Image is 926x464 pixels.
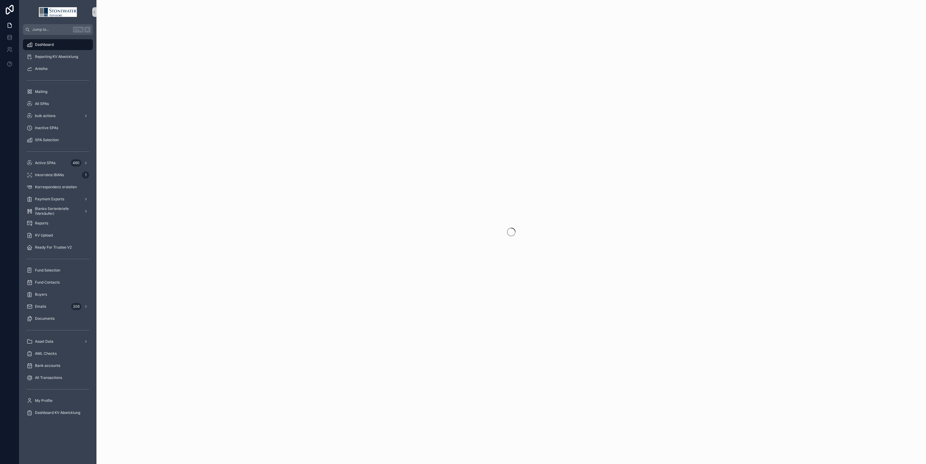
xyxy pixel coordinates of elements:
[35,89,47,94] span: Mailing
[82,171,89,179] div: 1
[35,233,53,238] span: KV Upload
[35,160,55,165] span: Active SPAs
[35,113,55,118] span: bulk actions
[85,27,90,32] span: K
[35,280,60,285] span: Fund Contacts
[35,363,60,368] span: Bank accounts
[23,218,93,229] a: Reports
[35,292,47,297] span: Buyers
[35,410,80,415] span: Dashboard KV Abwicklung
[19,35,96,426] div: scrollable content
[23,51,93,62] a: Reporting KV Abwicklung
[35,398,52,403] span: My Profile
[35,304,46,309] span: Emails
[73,27,84,33] span: Ctrl
[35,173,64,177] span: Inkorrekte IBANs
[23,265,93,276] a: Fund Selection
[23,301,93,312] a: Emails206
[23,63,93,74] a: Anleihe
[23,242,93,253] a: Ready For Trustee V2
[23,348,93,359] a: AML Checks
[23,194,93,205] a: Payment Exports
[23,157,93,168] a: Active SPAs460
[23,206,93,217] a: Blanko Serienbriefe (Verkäufer)
[23,372,93,383] a: All Transactions
[35,351,57,356] span: AML Checks
[35,138,59,142] span: SPA Selection
[23,182,93,192] a: Korrespondenz erstellen
[23,135,93,145] a: SPA Selection
[23,395,93,406] a: My Profile
[35,245,72,250] span: Ready For Trustee V2
[35,66,48,71] span: Anleihe
[23,230,93,241] a: KV Upload
[35,221,48,226] span: Reports
[23,24,93,35] button: Jump to...CtrlK
[23,39,93,50] a: Dashboard
[35,268,60,273] span: Fund Selection
[35,197,64,202] span: Payment Exports
[71,303,81,310] div: 206
[35,185,77,189] span: Korrespondenz erstellen
[35,42,54,47] span: Dashboard
[35,54,78,59] span: Reporting KV Abwicklung
[23,360,93,371] a: Bank accounts
[23,407,93,418] a: Dashboard KV Abwicklung
[35,339,53,344] span: Asset Data
[23,110,93,121] a: bulk actions
[23,289,93,300] a: Buyers
[23,170,93,180] a: Inkorrekte IBANs1
[23,98,93,109] a: All SPAs
[23,86,93,97] a: Mailing
[23,336,93,347] a: Asset Data
[23,122,93,133] a: Inactive SPAs
[35,316,55,321] span: Documents
[35,375,62,380] span: All Transactions
[23,277,93,288] a: Fund Contacts
[35,101,49,106] span: All SPAs
[39,7,77,17] img: App logo
[32,27,71,32] span: Jump to...
[71,159,81,167] div: 460
[23,313,93,324] a: Documents
[35,126,58,130] span: Inactive SPAs
[35,206,79,216] span: Blanko Serienbriefe (Verkäufer)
